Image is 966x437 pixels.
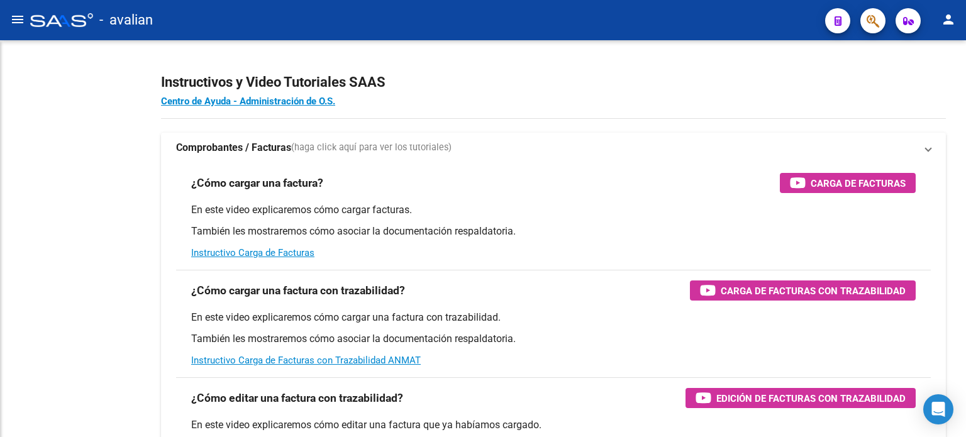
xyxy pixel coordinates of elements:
[191,355,421,366] a: Instructivo Carga de Facturas con Trazabilidad ANMAT
[176,141,291,155] strong: Comprobantes / Facturas
[10,12,25,27] mat-icon: menu
[161,70,946,94] h2: Instructivos y Video Tutoriales SAAS
[716,390,906,406] span: Edición de Facturas con Trazabilidad
[721,283,906,299] span: Carga de Facturas con Trazabilidad
[780,173,916,193] button: Carga de Facturas
[191,174,323,192] h3: ¿Cómo cargar una factura?
[191,203,916,217] p: En este video explicaremos cómo cargar facturas.
[99,6,153,34] span: - avalian
[161,133,946,163] mat-expansion-panel-header: Comprobantes / Facturas(haga click aquí para ver los tutoriales)
[191,224,916,238] p: También les mostraremos cómo asociar la documentación respaldatoria.
[191,332,916,346] p: También les mostraremos cómo asociar la documentación respaldatoria.
[941,12,956,27] mat-icon: person
[191,311,916,324] p: En este video explicaremos cómo cargar una factura con trazabilidad.
[811,175,906,191] span: Carga de Facturas
[291,141,452,155] span: (haga click aquí para ver los tutoriales)
[690,280,916,301] button: Carga de Facturas con Trazabilidad
[191,247,314,258] a: Instructivo Carga de Facturas
[191,282,405,299] h3: ¿Cómo cargar una factura con trazabilidad?
[191,389,403,407] h3: ¿Cómo editar una factura con trazabilidad?
[923,394,953,424] div: Open Intercom Messenger
[686,388,916,408] button: Edición de Facturas con Trazabilidad
[161,96,335,107] a: Centro de Ayuda - Administración de O.S.
[191,418,916,432] p: En este video explicaremos cómo editar una factura que ya habíamos cargado.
